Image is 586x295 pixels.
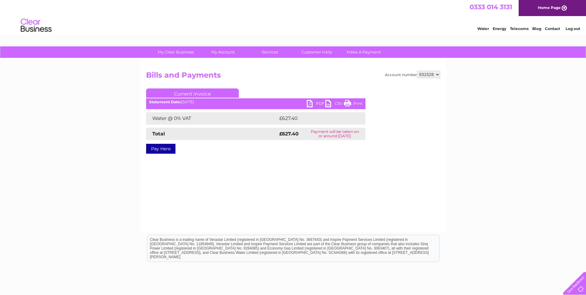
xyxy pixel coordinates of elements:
a: Log out [566,26,580,31]
h2: Bills and Payments [146,71,440,83]
a: My Account [197,46,248,58]
a: PDF [307,100,325,109]
div: Clear Business is a trading name of Verastar Limited (registered in [GEOGRAPHIC_DATA] No. 3667643... [147,3,439,30]
a: Services [244,46,295,58]
img: logo.png [20,16,52,35]
a: Blog [532,26,541,31]
strong: Total [152,131,165,137]
td: £627.40 [278,112,354,125]
td: Payment will be taken on or around [DATE] [304,128,365,140]
a: Water [477,26,489,31]
a: Contact [545,26,560,31]
td: Water @ 0% VAT [146,112,278,125]
a: Customer Help [291,46,342,58]
a: Energy [493,26,506,31]
a: Telecoms [510,26,529,31]
a: Pay Here [146,144,175,154]
b: Statement Date: [149,100,181,104]
a: My Clear Business [150,46,201,58]
a: Print [344,100,362,109]
a: CSV [325,100,344,109]
a: 0333 014 3131 [470,3,512,11]
a: Current Invoice [146,88,239,98]
div: [DATE] [146,100,365,104]
strong: £627.40 [279,131,299,137]
div: Account number [385,71,440,78]
a: Make A Payment [338,46,389,58]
